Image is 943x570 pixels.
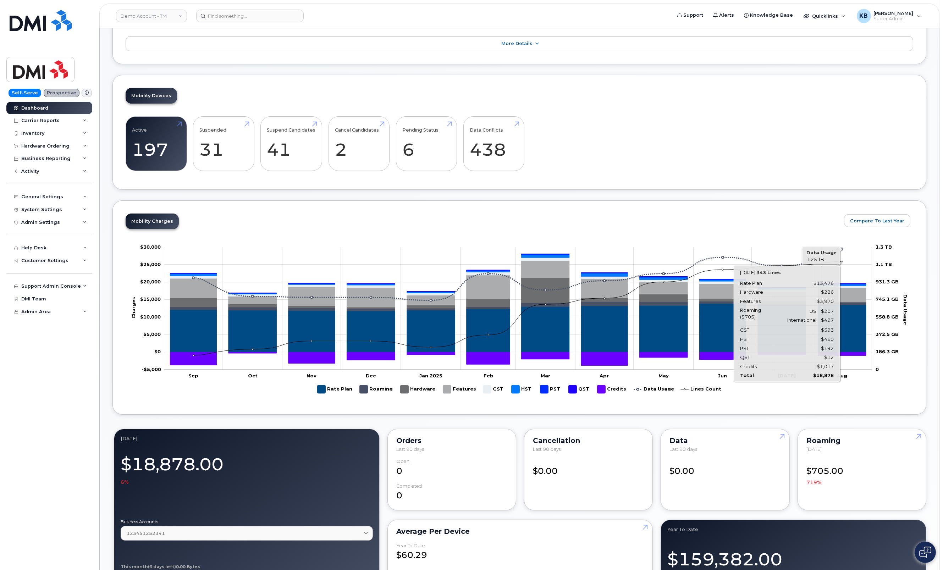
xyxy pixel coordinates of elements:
tspan: $25,000 [140,261,161,267]
tspan: Nov [307,373,317,378]
tspan: $15,000 [140,297,161,302]
g: HST [512,382,533,396]
div: Year to Date [667,526,920,532]
a: 123451252341 [121,526,373,541]
tspan: Oct [248,373,258,378]
a: Suspended 31 [200,120,248,167]
span: Knowledge Base [750,12,793,19]
g: $0 [140,297,161,302]
button: Compare To Last Year [844,214,910,227]
g: Data Usage [634,382,674,396]
div: $0.00 [533,459,644,477]
tspan: $0 [154,349,161,355]
g: Features [170,261,866,307]
g: Credits [597,382,627,396]
div: $0.00 [669,459,781,477]
a: Active 197 [132,120,180,167]
tspan: 1.1 TB [876,261,892,267]
span: [DATE] [806,446,822,452]
tspan: $10,000 [140,314,161,320]
g: Rate Plan [170,304,866,352]
div: Orders [396,438,507,443]
span: Last 90 days [396,446,424,452]
a: Cancel Candidates 2 [335,120,383,167]
g: $0 [140,314,161,320]
tspan: Data Usage [903,294,908,325]
span: Compare To Last Year [850,217,904,224]
tspan: 372.5 GB [876,331,899,337]
g: QST [170,254,866,293]
tspan: Jan 2025 [419,373,442,378]
tspan: 745.1 GB [876,297,899,302]
div: Quicklinks [799,9,850,23]
img: Open chat [919,547,931,558]
a: Alerts [708,8,739,22]
div: 0 [396,459,507,477]
g: $0 [142,366,161,372]
tspan: 0.00 Bytes [176,564,200,569]
g: Credits [170,352,866,366]
span: Support [683,12,703,19]
g: Roaming [360,382,393,396]
div: Average per Device [396,529,644,534]
tspan: -$5,000 [142,366,161,372]
g: PST [540,382,562,396]
div: $705.00 [806,459,917,486]
g: Legend [318,382,722,396]
g: $0 [140,279,161,285]
g: QST [569,382,590,396]
span: Last 90 days [669,446,697,452]
div: 0 [396,483,507,502]
span: KB [860,12,868,20]
tspan: Apr [599,373,609,378]
div: Open [396,459,409,464]
span: Quicklinks [812,13,838,19]
a: Mobility Charges [126,214,179,229]
tspan: 931.3 GB [876,279,899,285]
g: Features [443,382,476,396]
g: GST [170,258,866,297]
g: HST [170,255,866,294]
tspan: Jun [718,373,727,378]
tspan: Dec [366,373,376,378]
tspan: This month [121,564,148,569]
tspan: 558.8 GB [876,314,899,320]
span: 6% [121,478,129,486]
div: completed [396,483,422,489]
tspan: Feb [484,373,493,378]
div: August 2025 [121,436,373,441]
tspan: $20,000 [140,279,161,285]
span: [PERSON_NAME] [874,10,914,16]
g: Rate Plan [318,382,353,396]
a: Support [672,8,708,22]
g: $0 [143,331,161,337]
div: Cancellation [533,438,644,443]
input: Find something... [196,10,304,22]
span: 719% [806,479,822,486]
label: Business Accounts [121,520,373,524]
g: $0 [140,244,161,250]
a: Suspend Candidates 41 [267,120,316,167]
a: Demo Account - TM [116,10,187,22]
g: PST [170,254,866,294]
tspan: (6 days left) [148,564,176,569]
div: Kyle Burns [852,9,926,23]
tspan: $30,000 [140,244,161,250]
g: GST [483,382,504,396]
a: Data Conflicts 438 [470,120,518,167]
tspan: Charges [131,297,136,319]
tspan: 1.3 TB [876,244,892,250]
span: Alerts [719,12,734,19]
tspan: [DATE] [778,373,796,378]
g: Hardware [401,382,436,396]
span: 123451252341 [127,530,165,537]
a: Knowledge Base [739,8,798,22]
a: Pending Status 6 [402,120,450,167]
tspan: Sep [189,373,199,378]
a: Mobility Devices [126,88,177,104]
span: Last 90 days [533,446,561,452]
tspan: Aug [837,373,847,378]
span: Super Admin [874,16,914,22]
g: $0 [140,261,161,267]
